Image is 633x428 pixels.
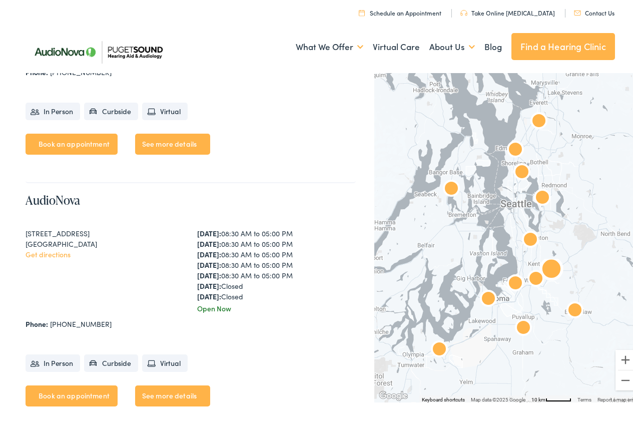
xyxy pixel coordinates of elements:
button: Keyboard shortcuts [422,394,465,401]
a: Blog [484,26,502,63]
li: Curbside [84,100,138,118]
strong: [DATE]: [197,278,221,288]
a: See more details [135,383,210,404]
div: AudioNova [539,256,563,280]
span: 10 km [531,394,545,400]
strong: [DATE]: [197,289,221,299]
a: [PHONE_NUMBER] [50,316,112,326]
div: [STREET_ADDRESS] [26,226,184,236]
li: In Person [26,100,80,118]
img: utility icon [460,8,467,14]
div: AudioNova [510,159,534,183]
div: AudioNova [427,336,451,360]
a: Schedule an Appointment [359,6,441,15]
div: 08:30 AM to 05:00 PM 08:30 AM to 05:00 PM 08:30 AM to 05:00 PM 08:30 AM to 05:00 PM 08:30 AM to 0... [197,226,356,299]
div: AudioNova [511,314,535,338]
a: Take Online [MEDICAL_DATA] [460,6,555,15]
li: Virtual [142,100,188,118]
div: Open Now [197,301,356,311]
a: Open this area in Google Maps (opens a new window) [377,387,410,400]
a: Find a Hearing Clinic [511,31,615,58]
strong: [DATE]: [197,247,221,257]
div: [GEOGRAPHIC_DATA] [26,236,184,247]
a: AudioNova [26,189,80,206]
div: AudioNova [524,265,548,289]
button: Map Scale: 10 km per 48 pixels [528,393,574,400]
li: Virtual [142,352,188,369]
strong: [DATE]: [197,257,221,267]
div: AudioNova [476,285,500,309]
div: AudioNova [439,175,463,199]
a: Book an appointment [26,131,118,152]
a: Contact Us [574,6,614,15]
div: Puget Sound Hearing Aid &#038; Audiology by AudioNova [527,108,551,132]
img: Google [377,387,410,400]
a: About Us [429,26,475,63]
a: Get directions [26,247,71,257]
img: utility icon [359,7,365,14]
a: Terms [577,394,591,400]
div: AudioNova [518,226,542,250]
a: Book an appointment [26,383,118,404]
li: Curbside [84,352,138,369]
strong: [DATE]: [197,268,221,278]
img: utility icon [574,8,581,13]
a: What We Offer [296,26,363,63]
li: In Person [26,352,80,369]
strong: [DATE]: [197,226,221,236]
div: AudioNova [530,184,554,208]
span: Map data ©2025 Google [471,394,525,400]
div: AudioNova [503,270,527,294]
strong: Phone: [26,316,48,326]
a: See more details [135,131,210,152]
strong: [DATE]: [197,236,221,246]
div: AudioNova [563,297,587,321]
a: Virtual Care [373,26,420,63]
div: AudioNova [503,136,527,160]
